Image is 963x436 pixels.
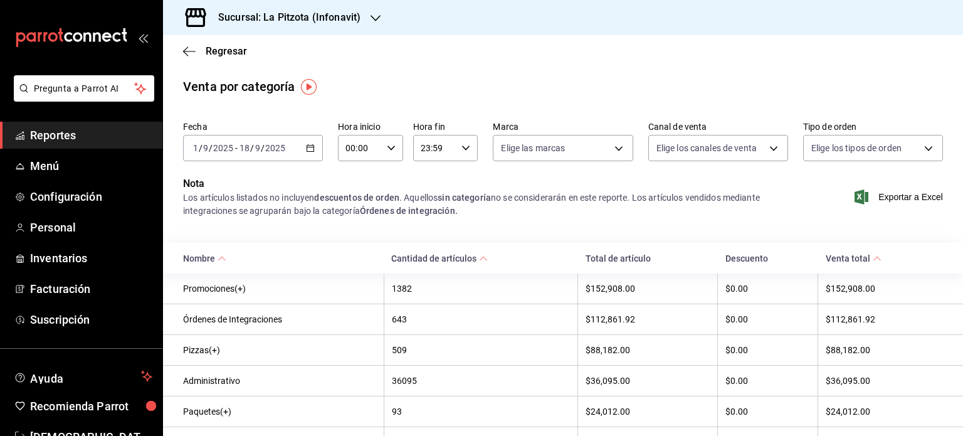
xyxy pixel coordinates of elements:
div: Nombre [183,253,215,263]
div: $112,861.92 [586,314,710,324]
span: Inventarios [30,250,152,267]
div: $36,095.00 [586,376,710,386]
span: Venta total [826,253,881,263]
div: Los artículos listados no incluyen . Aquellos no se considerarán en este reporte. Los artículos v... [183,191,788,218]
span: Regresar [206,45,247,57]
div: $88,182.00 [586,345,710,355]
label: Canal de venta [648,122,788,131]
span: Configuración [30,188,152,205]
div: $0.00 [725,345,810,355]
span: Elige los canales de venta [656,142,757,154]
span: Menú [30,157,152,174]
button: Exportar a Excel [857,189,943,205]
div: $152,908.00 [826,284,943,294]
input: -- [203,143,209,153]
label: Tipo de orden [803,122,943,131]
span: Cantidad de artículos [391,253,488,263]
span: Suscripción [30,311,152,328]
label: Hora inicio [338,122,403,131]
span: Facturación [30,280,152,297]
span: Reportes [30,127,152,144]
div: $152,908.00 [586,284,710,294]
span: Ayuda [30,369,136,384]
div: $88,182.00 [826,345,943,355]
button: Regresar [183,45,247,57]
div: $24,012.00 [826,407,943,417]
div: Administrativo [183,376,376,386]
div: $0.00 [725,314,810,324]
a: Pregunta a Parrot AI [9,91,154,104]
div: Promociones(+) [183,284,376,294]
input: -- [255,143,261,153]
span: Personal [30,219,152,236]
label: Marca [493,122,633,131]
div: $112,861.92 [826,314,943,324]
p: Nota [183,176,788,191]
label: Fecha [183,122,323,131]
h3: Sucursal: La Pitzota (Infonavit) [208,10,360,25]
div: 1382 [392,284,571,294]
div: $36,095.00 [826,376,943,386]
span: Elige las marcas [501,142,565,154]
input: ---- [213,143,234,153]
div: Venta total [826,253,870,263]
div: $0.00 [725,284,810,294]
input: -- [192,143,199,153]
div: Pizzas(+) [183,345,376,355]
div: $24,012.00 [586,407,710,417]
div: 36095 [392,376,571,386]
img: Tooltip marker [301,79,317,95]
div: 93 [392,407,571,417]
div: Órdenes de Integraciones [183,314,376,324]
div: Paquetes(+) [183,407,376,417]
div: 509 [392,345,571,355]
div: 643 [392,314,571,324]
input: ---- [265,143,286,153]
button: open_drawer_menu [138,33,148,43]
input: -- [239,143,250,153]
strong: sin categoría [438,193,491,203]
span: Pregunta a Parrot AI [34,82,135,95]
span: Nombre [183,253,226,263]
span: / [199,143,203,153]
div: $0.00 [725,376,810,386]
span: Elige los tipos de orden [811,142,902,154]
div: Total de artículo [586,253,710,263]
span: / [250,143,254,153]
span: / [261,143,265,153]
span: Recomienda Parrot [30,398,152,415]
button: Pregunta a Parrot AI [14,75,154,102]
div: $0.00 [725,407,810,417]
strong: Órdenes de integración. [360,206,458,216]
strong: descuentos de orden [314,193,399,203]
span: - [235,143,238,153]
span: / [209,143,213,153]
div: Venta por categoría [183,77,295,96]
div: Descuento [725,253,811,263]
label: Hora fin [413,122,478,131]
div: Cantidad de artículos [391,253,476,263]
